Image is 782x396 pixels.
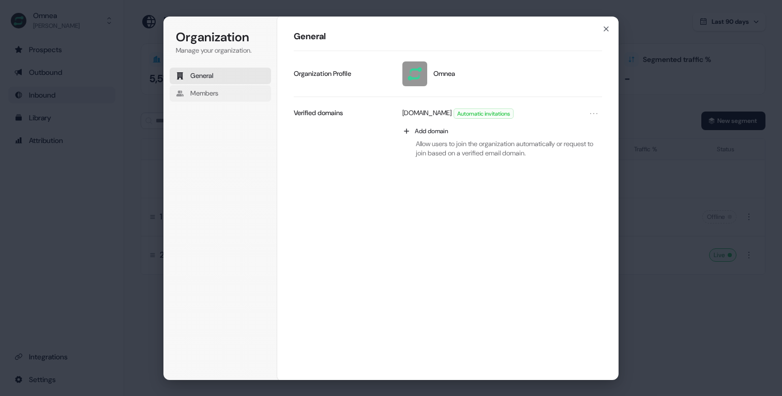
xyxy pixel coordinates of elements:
button: Open menu [588,107,600,120]
p: [DOMAIN_NAME] [402,108,452,119]
p: Organization Profile [294,69,351,78]
p: Verified domains [294,108,343,118]
img: Omnea [402,61,427,86]
button: General [170,68,271,84]
span: Add domain [415,127,448,135]
span: Automatic invitations [454,109,513,118]
span: Omnea [433,69,455,78]
p: Manage your organization. [176,46,265,55]
h1: General [294,30,602,43]
p: Allow users to join the organization automatically or request to join based on a verified email d... [397,139,602,158]
span: Members [190,89,218,98]
h1: Organization [176,29,265,45]
button: Add domain [397,123,602,139]
button: Members [170,85,271,102]
span: General [190,71,214,81]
